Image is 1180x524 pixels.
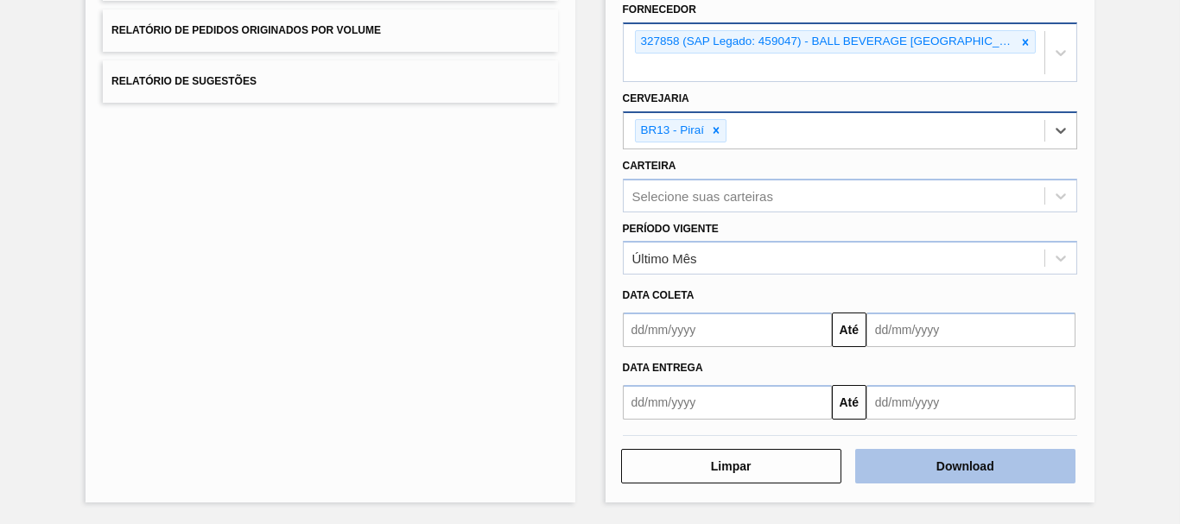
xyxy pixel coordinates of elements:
label: Cervejaria [623,92,689,104]
div: Último Mês [632,251,697,266]
span: Data entrega [623,362,703,374]
span: Relatório de Pedidos Originados por Volume [111,24,381,36]
input: dd/mm/yyyy [623,385,832,420]
label: Fornecedor [623,3,696,16]
button: Até [832,313,866,347]
div: 327858 (SAP Legado: 459047) - BALL BEVERAGE [GEOGRAPHIC_DATA] [636,31,1016,53]
label: Carteira [623,160,676,172]
button: Até [832,385,866,420]
button: Download [855,449,1075,483]
input: dd/mm/yyyy [623,313,832,347]
span: Data coleta [623,289,695,301]
div: BR13 - Piraí [636,120,707,142]
label: Período Vigente [623,223,719,235]
input: dd/mm/yyyy [866,385,1075,420]
button: Relatório de Sugestões [103,60,557,103]
span: Relatório de Sugestões [111,75,257,87]
button: Relatório de Pedidos Originados por Volume [103,9,557,52]
button: Limpar [621,449,841,483]
input: dd/mm/yyyy [866,313,1075,347]
div: Selecione suas carteiras [632,188,773,203]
